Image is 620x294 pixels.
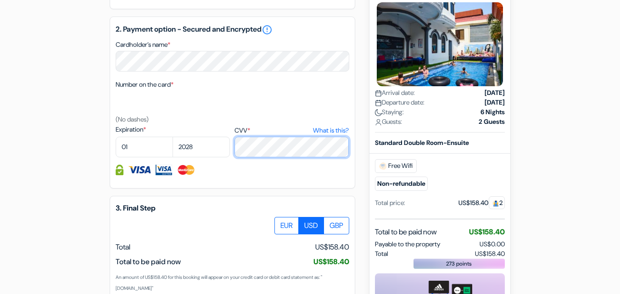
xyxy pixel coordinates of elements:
label: GBP [324,217,349,234]
h5: 2. Payment option - Secured and Encrypted [116,24,349,35]
span: US$158.40 [313,257,349,266]
img: calendar.svg [375,90,382,97]
span: 273 points [446,260,472,268]
label: Expiration [116,125,230,134]
a: What is this? [313,126,349,135]
span: Departure date: [375,98,425,107]
span: Arrival date: [375,88,415,98]
b: Standard Double Room-Ensuite [375,139,469,147]
span: US$0.00 [480,240,505,248]
img: moon.svg [375,109,382,116]
img: user_icon.svg [375,119,382,126]
span: Total to be paid now [375,227,437,238]
strong: 2 Guests [479,117,505,127]
img: guest.svg [492,200,499,207]
img: Visa Electron [156,165,172,175]
strong: [DATE] [485,98,505,107]
span: US$158.40 [475,249,505,259]
span: Free Wifi [375,159,417,173]
img: calendar.svg [375,100,382,106]
span: Payable to the property [375,239,440,249]
div: Basic radio toggle button group [275,217,349,234]
span: Total to be paid now [116,257,181,266]
div: Total price: [375,198,405,208]
h5: 3. Final Step [116,204,349,212]
img: Credit card information fully secured and encrypted [116,165,123,175]
span: Total [375,249,388,259]
span: Staying: [375,107,404,117]
span: 2 [489,196,505,209]
strong: [DATE] [485,88,505,98]
label: USD [298,217,324,234]
img: free_wifi.svg [379,162,386,170]
label: CVV [235,126,349,135]
span: Total [116,242,130,252]
label: Number on the card [116,80,173,89]
span: Guests: [375,117,402,127]
span: US$158.40 [469,227,505,237]
small: (No dashes) [116,115,149,123]
label: EUR [274,217,299,234]
small: An amount of US$158.40 for this booking will appear on your credit card or debit card statement a... [116,274,322,291]
img: Master Card [177,165,195,175]
small: Non-refundable [375,177,428,191]
span: US$158.40 [315,242,349,253]
strong: 6 Nights [480,107,505,117]
label: Cardholder’s name [116,40,170,50]
img: Visa [128,165,151,175]
div: US$158.40 [458,198,505,208]
a: error_outline [262,24,273,35]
